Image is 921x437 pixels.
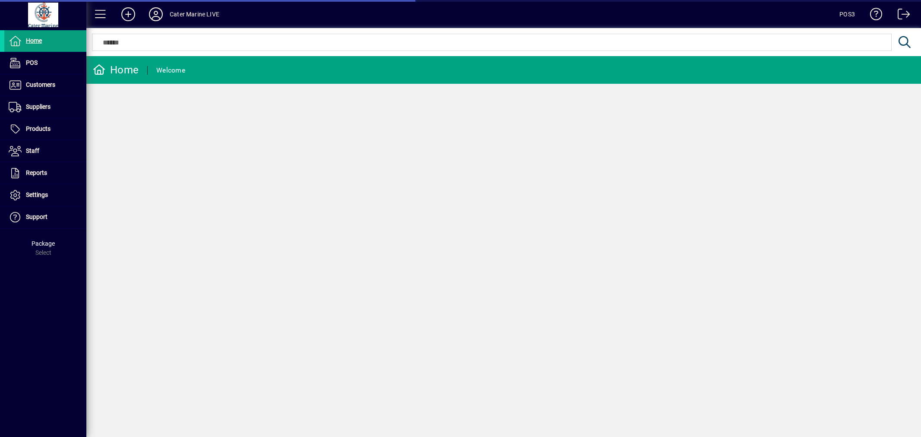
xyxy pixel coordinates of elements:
[32,240,55,247] span: Package
[4,96,86,118] a: Suppliers
[839,7,855,21] div: POS3
[26,169,47,176] span: Reports
[93,63,139,77] div: Home
[4,162,86,184] a: Reports
[142,6,170,22] button: Profile
[891,2,910,30] a: Logout
[156,63,185,77] div: Welcome
[26,147,39,154] span: Staff
[4,52,86,74] a: POS
[114,6,142,22] button: Add
[170,7,219,21] div: Cater Marine LIVE
[4,184,86,206] a: Settings
[4,140,86,162] a: Staff
[26,37,42,44] span: Home
[26,59,38,66] span: POS
[864,2,883,30] a: Knowledge Base
[4,118,86,140] a: Products
[26,213,47,220] span: Support
[4,74,86,96] a: Customers
[26,125,51,132] span: Products
[26,103,51,110] span: Suppliers
[26,191,48,198] span: Settings
[26,81,55,88] span: Customers
[4,206,86,228] a: Support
